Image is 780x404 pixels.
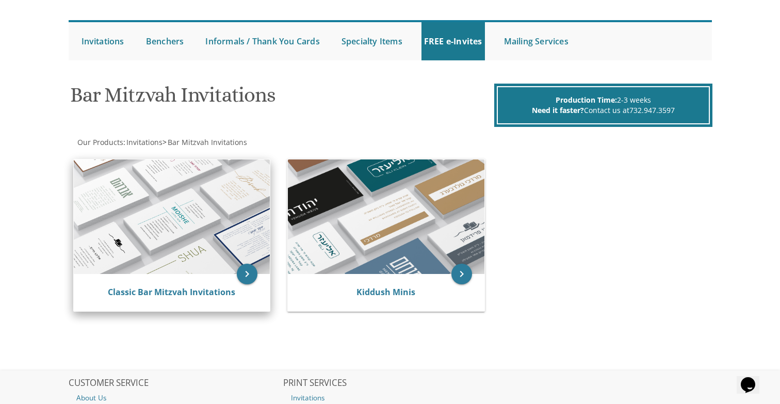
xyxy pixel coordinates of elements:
h2: PRINT SERVICES [283,378,497,389]
span: Invitations [126,137,163,147]
span: Bar Mitzvah Invitations [168,137,247,147]
img: Kiddush Minis [288,159,484,274]
div: 2-3 weeks Contact us at [497,86,710,124]
span: Need it faster? [532,105,584,115]
a: keyboard_arrow_right [237,264,257,284]
span: > [163,137,247,147]
div: : [69,137,391,148]
span: Production Time: [556,95,617,105]
iframe: chat widget [737,363,770,394]
a: Mailing Services [501,22,571,60]
a: Specialty Items [339,22,405,60]
a: 732.947.3597 [629,105,675,115]
a: Informals / Thank You Cards [203,22,322,60]
a: Kiddush Minis [356,286,415,298]
a: Bar Mitzvah Invitations [167,137,247,147]
a: Our Products [76,137,123,147]
img: Classic Bar Mitzvah Invitations [74,159,270,274]
h2: CUSTOMER SERVICE [69,378,282,389]
a: Classic Bar Mitzvah Invitations [108,286,235,298]
a: Invitations [79,22,127,60]
h1: Bar Mitzvah Invitations [70,84,491,114]
a: FREE e-Invites [421,22,485,60]
a: keyboard_arrow_right [451,264,472,284]
a: Benchers [143,22,187,60]
a: Invitations [125,137,163,147]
